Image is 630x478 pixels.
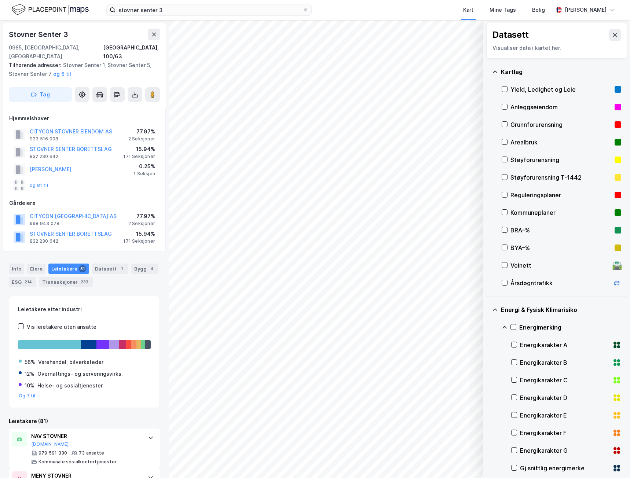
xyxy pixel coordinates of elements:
[12,3,89,16] img: logo.f888ab2527a4732fd821a326f86c7f29.svg
[520,393,609,402] div: Energikarakter D
[131,264,158,274] div: Bygg
[490,5,516,14] div: Mine Tags
[37,369,123,378] div: Overnattings- og serveringsvirks.
[9,62,63,68] span: Tilhørende adresser:
[520,446,609,455] div: Energikarakter G
[39,459,117,465] div: Kommunale sosialkontortjenester
[31,432,140,441] div: NAV STOVNER
[30,238,58,244] div: 832 230 642
[510,173,612,182] div: Støyforurensning T-1442
[9,43,103,61] div: 0985, [GEOGRAPHIC_DATA], [GEOGRAPHIC_DATA]
[27,264,45,274] div: Eiere
[79,278,90,286] div: 233
[9,417,160,426] div: Leietakere (81)
[519,323,621,332] div: Energimerking
[19,393,36,399] button: Og 7 til
[25,358,35,367] div: 56%
[103,43,160,61] div: [GEOGRAPHIC_DATA], 100/63
[25,381,34,390] div: 10%
[23,278,33,286] div: 214
[9,87,72,102] button: Tag
[510,103,612,111] div: Anleggseiendom
[133,171,155,177] div: 1 Seksjon
[501,305,621,314] div: Energi & Fysisk Klimarisiko
[18,305,151,314] div: Leietakere etter industri
[492,29,529,41] div: Datasett
[501,67,621,76] div: Kartlag
[510,226,612,235] div: BRA–%
[27,323,96,331] div: Vis leietakere uten ansatte
[565,5,607,14] div: [PERSON_NAME]
[30,221,59,227] div: 998 943 078
[39,277,93,287] div: Transaksjoner
[520,376,609,385] div: Energikarakter C
[463,5,473,14] div: Kart
[9,264,24,274] div: Info
[123,238,155,244] div: 171 Seksjoner
[510,279,609,287] div: Årsdøgntrafikk
[510,120,612,129] div: Grunnforurensning
[520,358,609,367] div: Energikarakter B
[510,85,612,94] div: Yield, Ledighet og Leie
[30,154,58,159] div: 832 230 642
[123,229,155,238] div: 15.94%
[30,136,58,142] div: 933 516 008
[31,441,69,447] button: [DOMAIN_NAME]
[116,4,303,15] input: Søk på adresse, matrikkel, gårdeiere, leietakere eller personer
[593,443,630,478] iframe: Chat Widget
[128,212,155,221] div: 77.97%
[9,114,160,123] div: Hjemmelshaver
[9,199,160,207] div: Gårdeiere
[510,261,609,270] div: Veinett
[510,155,612,164] div: Støyforurensning
[128,136,155,142] div: 2 Seksjoner
[532,5,545,14] div: Bolig
[123,154,155,159] div: 171 Seksjoner
[48,264,89,274] div: Leietakere
[128,221,155,227] div: 2 Seksjoner
[510,243,612,252] div: BYA–%
[612,261,622,270] div: 🛣️
[123,145,155,154] div: 15.94%
[39,450,67,456] div: 979 591 330
[510,208,612,217] div: Kommuneplaner
[118,265,125,272] div: 1
[133,162,155,171] div: 0.25%
[38,358,103,367] div: Varehandel, bilverksteder
[92,264,128,274] div: Datasett
[593,443,630,478] div: Kontrollprogram for chat
[9,61,154,78] div: Stovner Senter 1, Stovner Senter 5, Stovner Senter 7
[128,127,155,136] div: 77.97%
[520,341,609,349] div: Energikarakter A
[37,381,103,390] div: Helse- og sosialtjenester
[520,464,609,473] div: Gj.snittlig energimerke
[148,265,155,272] div: 4
[9,277,36,287] div: ESG
[520,429,609,437] div: Energikarakter F
[510,191,612,199] div: Reguleringsplaner
[25,369,34,378] div: 12%
[79,450,104,456] div: 73 ansatte
[9,29,70,40] div: Stovner Senter 3
[79,265,86,272] div: 81
[492,44,621,52] div: Visualiser data i kartet her.
[510,138,612,147] div: Arealbruk
[520,411,609,420] div: Energikarakter E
